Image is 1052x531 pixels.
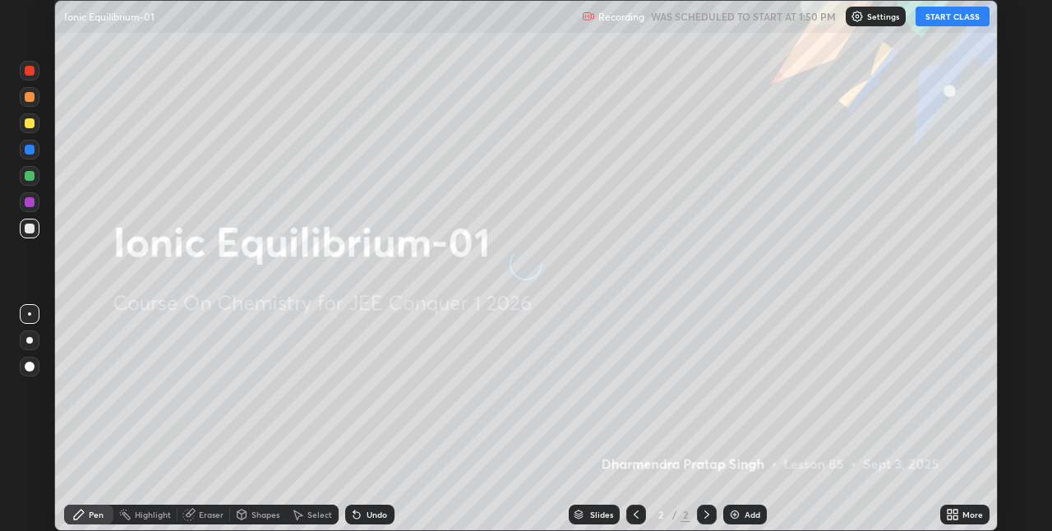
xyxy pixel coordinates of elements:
[651,9,836,24] h5: WAS SCHEDULED TO START AT 1:50 PM
[867,12,899,21] p: Settings
[962,510,983,519] div: More
[672,510,677,519] div: /
[745,510,760,519] div: Add
[307,510,332,519] div: Select
[64,10,155,23] p: Ionic Equilibrium-01
[590,510,613,519] div: Slides
[653,510,669,519] div: 2
[251,510,279,519] div: Shapes
[851,10,864,23] img: class-settings-icons
[367,510,387,519] div: Undo
[582,10,595,23] img: recording.375f2c34.svg
[728,508,741,521] img: add-slide-button
[199,510,224,519] div: Eraser
[681,507,690,522] div: 2
[89,510,104,519] div: Pen
[135,510,171,519] div: Highlight
[598,11,644,23] p: Recording
[916,7,990,26] button: START CLASS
